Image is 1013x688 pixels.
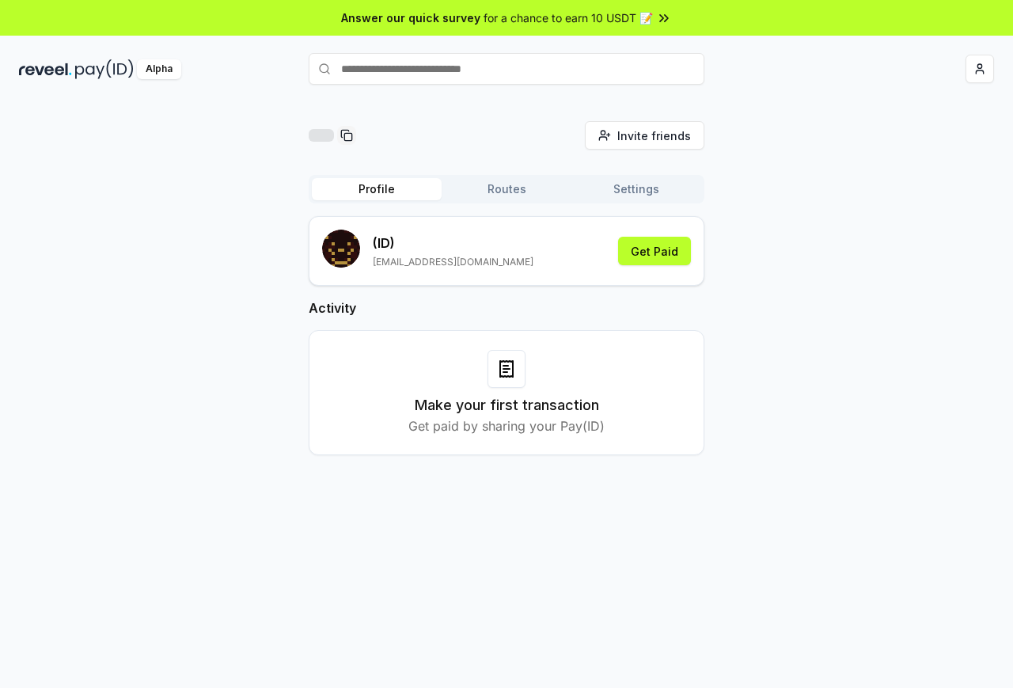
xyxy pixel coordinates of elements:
button: Get Paid [618,237,691,265]
img: reveel_dark [19,59,72,79]
button: Routes [442,178,571,200]
button: Invite friends [585,121,704,150]
p: [EMAIL_ADDRESS][DOMAIN_NAME] [373,256,533,268]
h3: Make your first transaction [415,394,599,416]
div: Alpha [137,59,181,79]
span: Invite friends [617,127,691,144]
p: Get paid by sharing your Pay(ID) [408,416,605,435]
p: (ID) [373,234,533,253]
button: Profile [312,178,442,200]
span: Answer our quick survey [341,10,480,26]
img: pay_id [75,59,134,79]
span: for a chance to earn 10 USDT 📝 [484,10,653,26]
button: Settings [571,178,701,200]
h2: Activity [309,298,704,317]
